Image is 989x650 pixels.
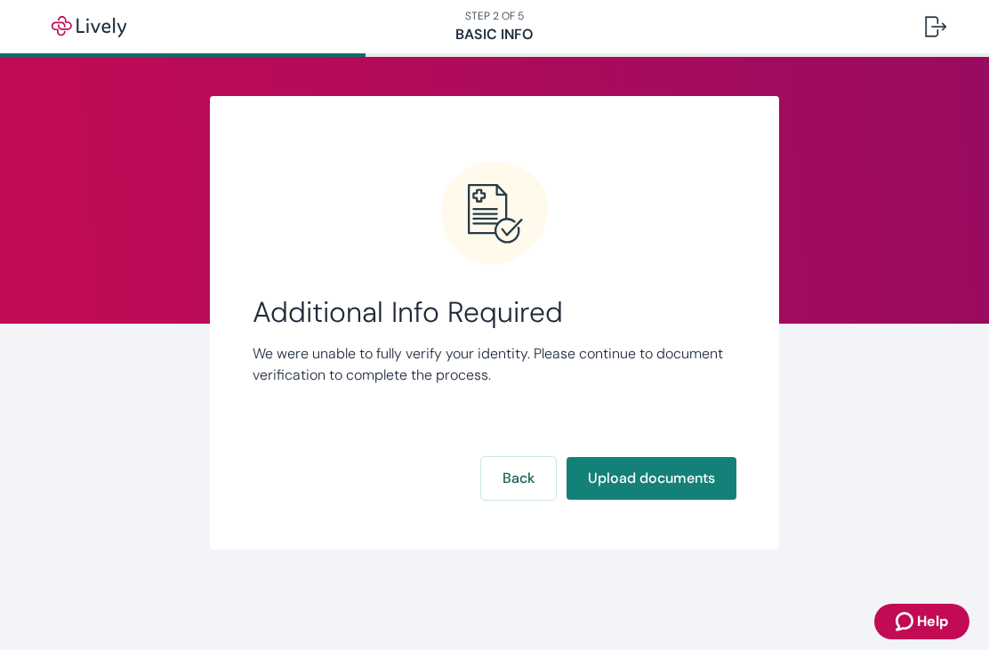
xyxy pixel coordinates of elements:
[441,160,548,267] svg: Error icon
[896,611,917,632] svg: Zendesk support icon
[874,604,969,639] button: Zendesk support iconHelp
[567,457,736,500] button: Upload documents
[253,295,736,329] span: Additional Info Required
[39,16,139,37] img: Lively
[253,343,736,386] p: We were unable to fully verify your identity. Please continue to document verification to complet...
[917,611,948,632] span: Help
[481,457,556,500] button: Back
[911,5,961,48] button: Log out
